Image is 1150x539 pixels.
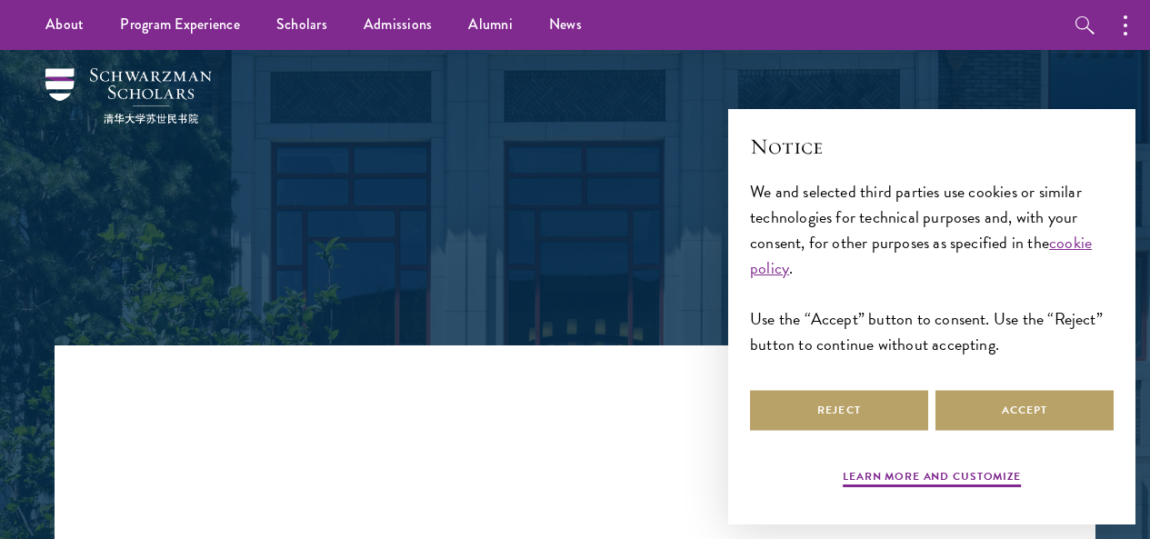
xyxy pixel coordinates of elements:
div: We and selected third parties use cookies or similar technologies for technical purposes and, wit... [750,179,1114,358]
h2: Notice [750,131,1114,162]
button: Accept [935,390,1114,431]
button: Learn more and customize [843,468,1021,490]
button: Reject [750,390,928,431]
img: Schwarzman Scholars [45,68,212,124]
a: cookie policy [750,230,1092,280]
